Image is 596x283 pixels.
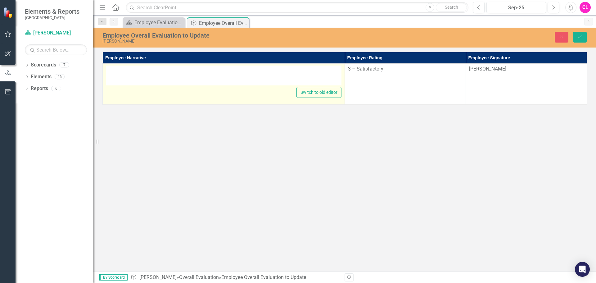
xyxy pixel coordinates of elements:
[199,19,248,27] div: Employee Overall Evaluation to Update
[296,87,341,98] button: Switch to old editor
[102,39,374,43] div: [PERSON_NAME]
[31,85,48,92] a: Reports
[3,7,14,18] img: ClearPoint Strategy
[486,2,546,13] button: Sep-25
[25,8,79,15] span: Elements & Reports
[469,66,584,73] p: [PERSON_NAME]
[99,274,128,281] span: By Scorecard
[59,62,69,68] div: 7
[124,19,183,26] a: Employee Evaluation Navigation
[25,30,87,37] a: [PERSON_NAME]
[348,66,383,72] span: 3 – Satisfactory
[134,19,183,26] div: Employee Evaluation Navigation
[139,274,177,280] a: [PERSON_NAME]
[31,62,56,69] a: Scorecards
[179,274,219,280] a: Overall Evaluation
[489,4,544,11] div: Sep-25
[102,32,374,39] div: Employee Overall Evaluation to Update
[51,86,61,91] div: 6
[445,5,458,10] span: Search
[31,73,52,80] a: Elements
[575,262,590,277] div: Open Intercom Messenger
[55,74,65,80] div: 26
[25,15,79,20] small: [GEOGRAPHIC_DATA]
[436,3,467,12] button: Search
[580,2,591,13] button: CL
[25,44,87,55] input: Search Below...
[126,2,468,13] input: Search ClearPoint...
[131,274,340,281] div: » »
[221,274,306,280] div: Employee Overall Evaluation to Update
